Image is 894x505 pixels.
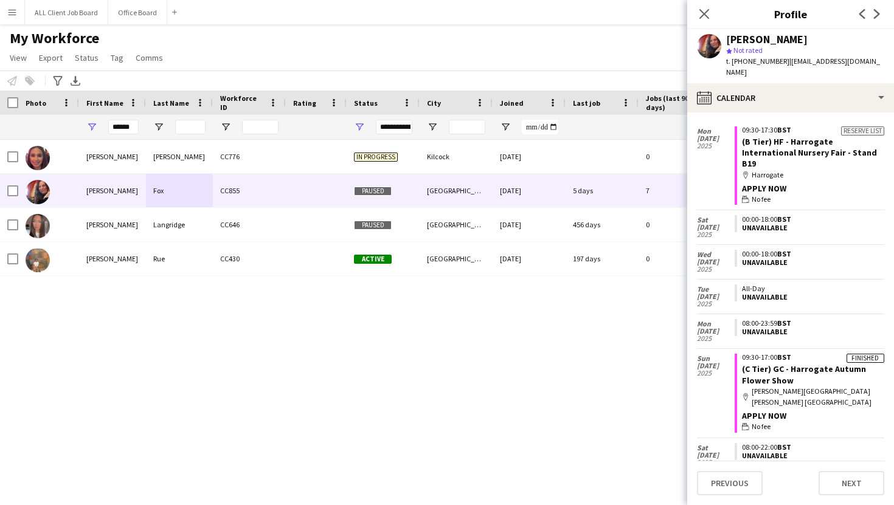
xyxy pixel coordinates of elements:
button: Previous [697,471,763,495]
img: Sophie Rue [26,248,50,272]
div: 5 days [566,174,639,207]
div: Finished [847,354,884,363]
div: [PERSON_NAME] [79,208,146,241]
div: [PERSON_NAME][GEOGRAPHIC_DATA][PERSON_NAME] [GEOGRAPHIC_DATA] [742,386,884,408]
span: BST [777,125,791,134]
div: 0 [639,242,718,275]
span: Status [75,52,99,63]
span: [DATE] [697,224,735,231]
div: [GEOGRAPHIC_DATA] [420,174,493,207]
span: Paused [354,221,392,230]
span: BST [777,352,791,362]
div: [PERSON_NAME] [726,34,808,45]
span: Jobs (last 90 days) [646,94,696,112]
span: Comms [136,52,163,63]
button: ALL Client Job Board [25,1,108,24]
span: Wed [697,251,735,258]
div: [GEOGRAPHIC_DATA] [420,242,493,275]
span: 2025 [697,459,735,466]
div: 0 [639,208,718,241]
span: Last job [573,98,600,108]
span: Sat [697,216,735,224]
button: Open Filter Menu [86,122,97,132]
span: No fee [752,194,771,205]
a: View [5,50,32,66]
div: 456 days [566,208,639,241]
div: 0 [639,140,718,173]
span: BST [777,442,791,452]
span: Tag [111,52,123,63]
a: Status [70,50,103,66]
span: Rating [293,98,316,108]
div: [DATE] [493,208,566,241]
span: 2025 [697,369,735,377]
button: Open Filter Menu [153,122,164,132]
span: Last Name [153,98,189,108]
span: Sun [697,355,735,362]
input: Joined Filter Input [522,120,558,134]
span: BST [777,249,791,258]
span: Tue [697,286,735,293]
app-action-btn: Advanced filters [50,74,65,88]
div: Unavailable [742,328,879,336]
span: My Workforce [10,29,99,47]
app-crew-unavailable-period: All-Day [735,284,884,301]
button: Open Filter Menu [354,122,365,132]
div: CC855 [213,174,286,207]
input: Workforce ID Filter Input [242,120,279,134]
div: Unavailable [742,224,879,232]
div: Reserve list [841,126,884,136]
div: APPLY NOW [742,410,884,421]
app-crew-unavailable-period: 00:00-18:00 [735,215,884,232]
div: [PERSON_NAME] [79,140,146,173]
img: Sophie Langridge [26,214,50,238]
span: | [EMAIL_ADDRESS][DOMAIN_NAME] [726,57,880,77]
div: [PERSON_NAME] [79,242,146,275]
div: Kilcock [420,140,493,173]
input: Last Name Filter Input [175,120,206,134]
span: [DATE] [697,328,735,335]
span: BST [777,318,791,328]
span: [DATE] [697,452,735,459]
span: [DATE] [697,135,735,142]
span: Photo [26,98,46,108]
div: Unavailable [742,258,879,267]
span: t. [PHONE_NUMBER] [726,57,789,66]
span: 2025 [697,300,735,307]
a: Export [34,50,68,66]
span: 2025 [697,266,735,273]
span: 2025 [697,335,735,342]
app-action-btn: Export XLSX [68,74,83,88]
div: Harrogate [742,170,884,180]
span: Paused [354,187,392,196]
a: (C Tier) GC - Harrogate Autumn Flower Show [742,363,866,385]
div: [DATE] [493,242,566,275]
div: 7 [639,174,718,207]
button: Open Filter Menu [427,122,438,132]
span: 2025 [697,231,735,238]
input: City Filter Input [449,120,485,134]
span: [DATE] [697,258,735,266]
div: Langridge [146,208,213,241]
span: View [10,52,27,63]
div: [DATE] [493,174,566,207]
h3: Profile [687,6,894,22]
app-crew-unavailable-period: 08:00-22:00 [735,443,884,460]
span: Active [354,255,392,264]
span: No fee [752,421,771,432]
app-crew-unavailable-period: 00:00-18:00 [735,250,884,267]
div: Calendar [687,83,894,112]
img: Sophie Caldwell [26,146,50,170]
div: Rue [146,242,213,275]
span: [DATE] [697,362,735,369]
button: Open Filter Menu [220,122,231,132]
div: 197 days [566,242,639,275]
div: [GEOGRAPHIC_DATA] [420,208,493,241]
a: Comms [131,50,168,66]
span: Mon [697,320,735,328]
span: Export [39,52,63,63]
span: 2025 [697,142,735,149]
div: 09:30-17:30 [742,126,884,134]
span: [DATE] [697,293,735,300]
span: Not rated [733,46,763,55]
